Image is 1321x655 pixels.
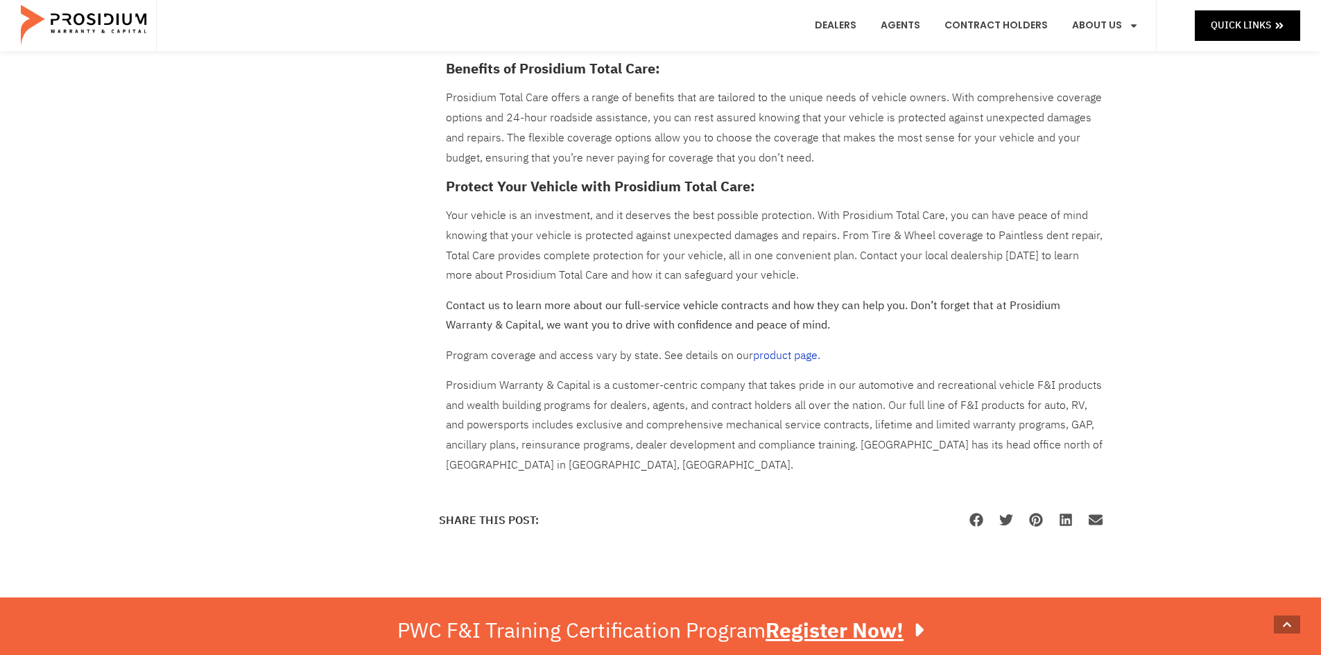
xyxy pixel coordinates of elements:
[1052,506,1082,534] div: Share on linkedin
[1195,10,1300,40] a: Quick Links
[439,515,539,526] h4: Share this Post:
[446,376,1105,475] p: Prosidium Warranty & Capital is a customer-centric company that takes pride in our automotive and...
[766,615,904,646] u: Register Now!
[1211,17,1271,34] span: Quick Links
[1082,506,1112,534] div: Share on email
[962,506,992,534] div: Share on facebook
[1022,506,1052,534] div: Share on pinterest
[446,88,1105,168] p: Prosidium Total Care offers a range of benefits that are tailored to the unique needs of vehicle ...
[446,346,1105,366] p: Program coverage and access vary by state. See details on our
[446,58,660,79] strong: Benefits of Prosidium Total Care:
[992,506,1022,534] div: Share on twitter
[446,206,1105,286] p: Your vehicle is an investment, and it deserves the best possible protection. With Prosidium Total...
[446,297,1060,334] strong: Contact us to learn more about our full-service vehicle contracts and how they can help you. Don’...
[446,176,755,197] strong: Protect Your Vehicle with Prosidium Total Care:
[397,618,924,643] div: PWC F&I Training Certification Program
[753,347,820,364] a: product page.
